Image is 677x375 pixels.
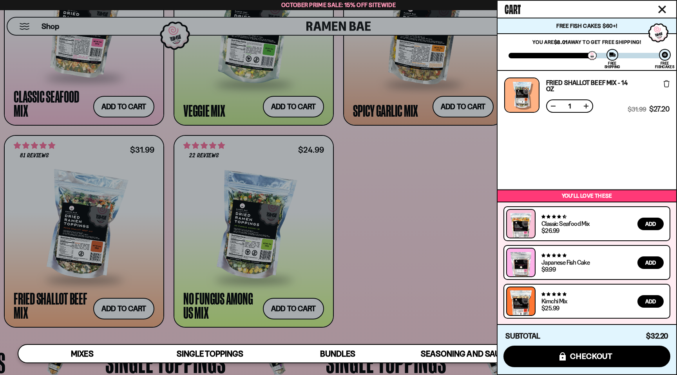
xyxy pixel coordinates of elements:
[421,349,510,359] span: Seasoning and Sauce
[505,332,540,340] h4: Subtotal
[656,4,668,15] button: Close cart
[541,297,567,305] a: Kimchi Mix
[646,332,668,341] span: $32.20
[655,61,674,69] div: Free Fishcakes
[541,220,590,227] a: Classic Seafood Mix
[649,106,670,113] span: $27.20
[637,218,664,230] button: Add
[500,192,674,200] p: You’ll love these
[541,292,566,297] span: 4.76 stars
[541,305,559,311] div: $25.99
[645,221,656,227] span: Add
[554,39,568,45] strong: $8.01
[605,61,620,69] div: Free Shipping
[505,0,521,16] span: Cart
[503,346,670,367] button: checkout
[509,39,665,45] p: You are away to get Free Shipping!
[71,349,93,359] span: Mixes
[177,349,243,359] span: Single Toppings
[281,1,396,9] span: October Prime Sale: 15% off Sitewide
[556,22,617,29] span: Free Fish Cakes $60+!
[637,256,664,269] button: Add
[320,349,355,359] span: Bundles
[645,260,656,265] span: Add
[274,345,402,362] a: Bundles
[546,79,628,92] a: Fried Shallot Beef Mix - 14 OZ
[402,345,529,362] a: Seasoning and Sauce
[541,258,590,266] a: Japanese Fish Cake
[541,214,566,219] span: 4.68 stars
[570,352,613,361] span: checkout
[541,266,556,272] div: $9.99
[541,227,559,234] div: $26.99
[563,103,576,109] span: 1
[628,106,646,113] span: $31.99
[146,345,274,362] a: Single Toppings
[18,345,146,362] a: Mixes
[541,253,566,258] span: 4.77 stars
[645,299,656,304] span: Add
[637,295,664,308] button: Add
